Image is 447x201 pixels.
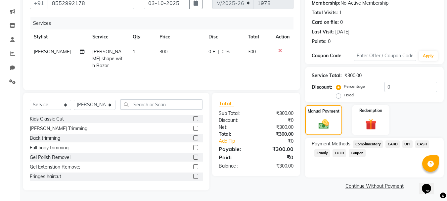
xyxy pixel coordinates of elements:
label: Fixed [344,92,354,98]
div: Balance : [214,163,256,170]
span: 0 F [208,48,215,55]
div: Sub Total: [214,110,256,117]
span: Total [219,100,234,107]
a: Add Tip [214,138,263,145]
span: 0 % [222,48,230,55]
div: Fringes haircut [30,173,61,180]
div: Discount: [312,84,332,91]
div: ₹0 [263,138,299,145]
div: ₹300.00 [256,131,298,138]
input: Enter Offer / Coupon Code [354,51,416,61]
div: Coupon Code [312,52,353,59]
div: Discount: [214,117,256,124]
div: Payable: [214,145,256,153]
div: Net: [214,124,256,131]
div: ₹300.00 [256,163,298,170]
span: LUZO [333,149,346,157]
div: Gel Polish Removel [30,154,70,161]
span: [PERSON_NAME] shape with Razor [92,49,122,69]
div: Gel Extenstion Remove; [30,164,80,171]
th: Service [88,29,129,44]
div: ₹0 [256,153,298,161]
button: Apply [419,51,438,61]
div: Back trimming [30,135,60,142]
div: Service Total: [312,72,342,79]
span: CASH [415,140,429,148]
div: ₹0 [256,117,298,124]
span: 300 [159,49,167,55]
th: Price [156,29,204,44]
label: Redemption [359,108,382,114]
th: Stylist [30,29,88,44]
iframe: chat widget [419,175,440,194]
div: Paid: [214,153,256,161]
label: Manual Payment [308,108,339,114]
th: Disc [204,29,244,44]
div: ₹300.00 [256,124,298,131]
th: Total [244,29,272,44]
th: Qty [129,29,156,44]
span: | [218,48,219,55]
span: Payment Methods [312,140,350,147]
label: Percentage [344,83,365,89]
div: Points: [312,38,327,45]
div: ₹300.00 [256,110,298,117]
div: ₹300.00 [256,145,298,153]
span: UPI [402,140,413,148]
img: _cash.svg [315,118,332,130]
div: Total Visits: [312,9,338,16]
div: Card on file: [312,19,339,26]
div: ₹300.00 [344,72,362,79]
th: Action [272,29,293,44]
img: _gift.svg [362,118,380,131]
div: [DATE] [335,28,349,35]
input: Search or Scan [120,99,203,110]
span: Coupon [349,149,366,157]
a: Continue Without Payment [306,183,442,190]
div: 1 [339,9,342,16]
span: [PERSON_NAME] [34,49,71,55]
div: Total: [214,131,256,138]
span: CARD [385,140,400,148]
span: 300 [248,49,256,55]
div: [PERSON_NAME] Trimming [30,125,87,132]
span: Complimentary [353,140,383,148]
div: 0 [328,38,331,45]
span: 1 [133,49,135,55]
div: 0 [340,19,343,26]
div: Services [30,17,298,29]
div: Last Visit: [312,28,334,35]
div: Full body trimming [30,144,68,151]
div: Kids Classic Cut [30,116,64,123]
span: Family [314,149,330,157]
